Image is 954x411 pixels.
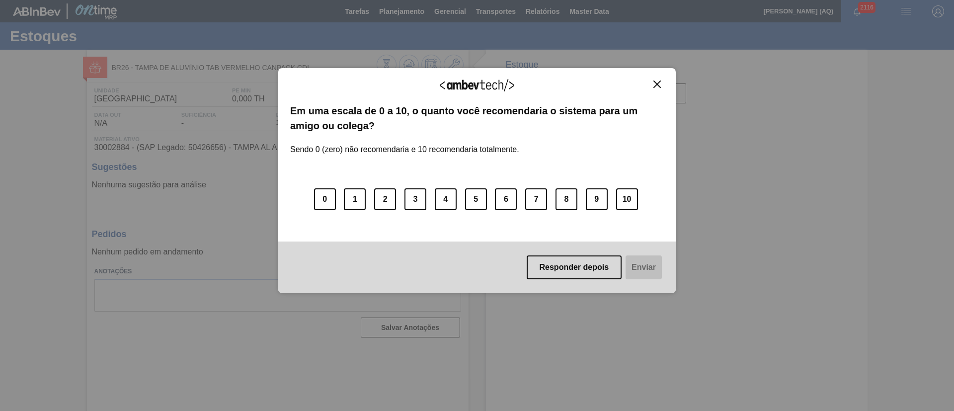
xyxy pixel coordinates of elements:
button: Responder depois [527,255,622,279]
button: 10 [616,188,638,210]
button: 8 [556,188,577,210]
img: Close [653,81,661,88]
button: 0 [314,188,336,210]
button: Close [650,80,664,88]
img: Logo Ambevtech [440,79,514,91]
button: 3 [404,188,426,210]
button: 5 [465,188,487,210]
button: 9 [586,188,608,210]
button: 6 [495,188,517,210]
button: 1 [344,188,366,210]
button: 4 [435,188,457,210]
button: 2 [374,188,396,210]
label: Sendo 0 (zero) não recomendaria e 10 recomendaria totalmente. [290,133,519,154]
button: 7 [525,188,547,210]
label: Em uma escala de 0 a 10, o quanto você recomendaria o sistema para um amigo ou colega? [290,103,664,134]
